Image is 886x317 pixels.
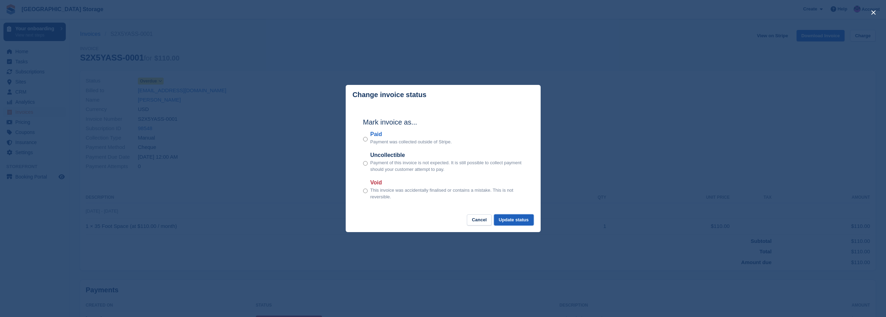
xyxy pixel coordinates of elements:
[370,151,523,159] label: Uncollectible
[467,214,492,226] button: Cancel
[370,179,523,187] label: Void
[353,91,426,99] p: Change invoice status
[370,130,452,138] label: Paid
[370,187,523,200] p: This invoice was accidentally finalised or contains a mistake. This is not reversible.
[370,159,523,173] p: Payment of this invoice is not expected. It is still possible to collect payment should your cust...
[494,214,534,226] button: Update status
[370,138,452,145] p: Payment was collected outside of Stripe.
[868,7,879,18] button: close
[363,117,523,127] h2: Mark invoice as...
